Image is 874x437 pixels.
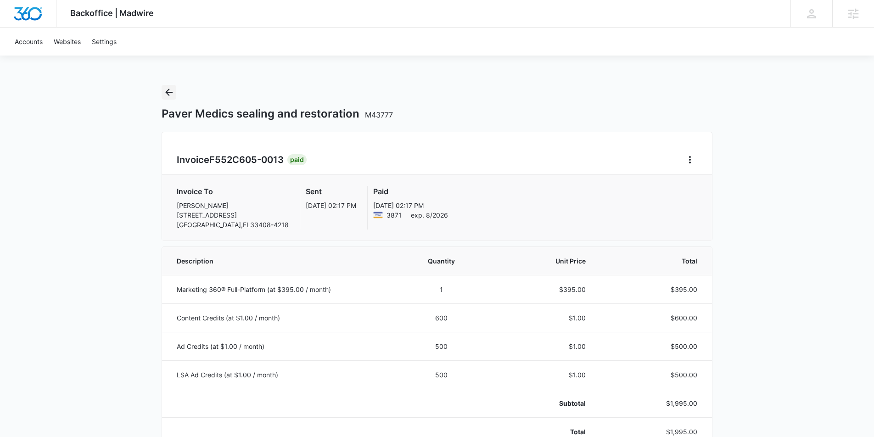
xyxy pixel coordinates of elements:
[373,186,448,197] h3: Paid
[502,342,586,351] p: $1.00
[502,427,586,437] p: Total
[287,154,307,165] div: Paid
[608,313,697,323] p: $600.00
[392,303,491,332] td: 600
[209,154,284,165] span: F552C605-0013
[608,370,697,380] p: $500.00
[608,342,697,351] p: $500.00
[502,313,586,323] p: $1.00
[177,256,381,266] span: Description
[70,8,154,18] span: Backoffice | Madwire
[411,210,448,220] span: exp. 8/2026
[365,110,393,119] span: M43777
[502,370,586,380] p: $1.00
[9,28,48,56] a: Accounts
[177,370,381,380] p: LSA Ad Credits (at $1.00 / month)
[86,28,122,56] a: Settings
[387,210,402,220] span: Visa ending with
[502,285,586,294] p: $395.00
[392,275,491,303] td: 1
[162,85,176,100] button: Back
[306,201,356,210] p: [DATE] 02:17 PM
[177,201,289,230] p: [PERSON_NAME] [STREET_ADDRESS] [GEOGRAPHIC_DATA] , FL 33408-4218
[502,256,586,266] span: Unit Price
[392,360,491,389] td: 500
[177,313,381,323] p: Content Credits (at $1.00 / month)
[683,152,697,167] button: Home
[177,186,289,197] h3: Invoice To
[608,398,697,408] p: $1,995.00
[306,186,356,197] h3: Sent
[608,427,697,437] p: $1,995.00
[177,285,381,294] p: Marketing 360® Full-Platform (at $395.00 / month)
[392,332,491,360] td: 500
[608,285,697,294] p: $395.00
[162,107,393,121] h1: Paver Medics sealing and restoration
[48,28,86,56] a: Websites
[177,153,287,167] h2: Invoice
[502,398,586,408] p: Subtotal
[177,342,381,351] p: Ad Credits (at $1.00 / month)
[403,256,480,266] span: Quantity
[608,256,697,266] span: Total
[373,201,448,210] p: [DATE] 02:17 PM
